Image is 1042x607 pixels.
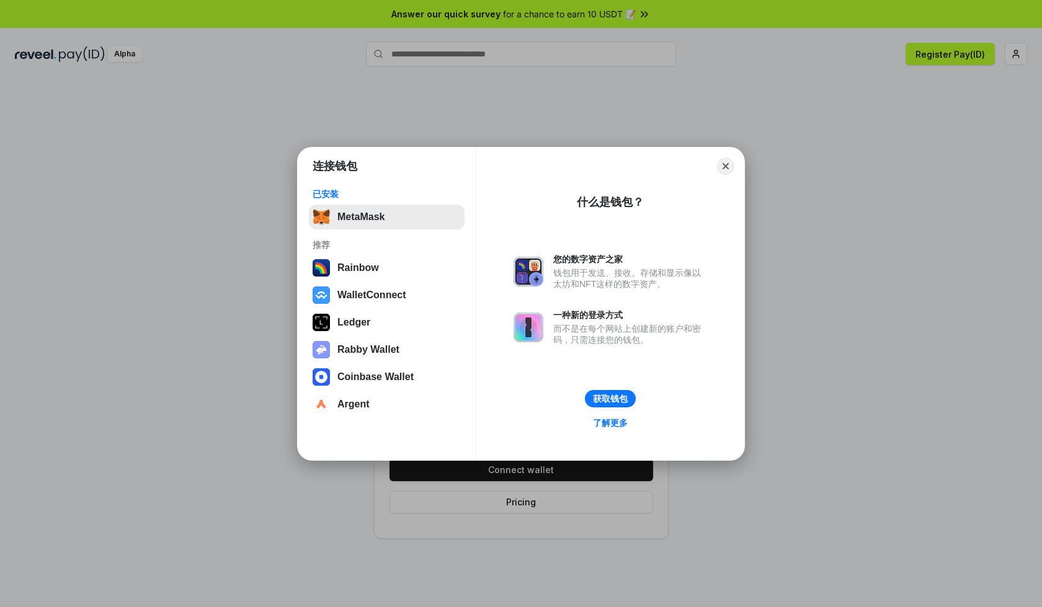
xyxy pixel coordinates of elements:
[585,390,636,407] button: 获取钱包
[337,399,370,410] div: Argent
[553,309,707,321] div: 一种新的登录方式
[309,255,465,280] button: Rainbow
[313,286,330,304] img: svg+xml,%3Csvg%20width%3D%2228%22%20height%3D%2228%22%20viewBox%3D%220%200%2028%2028%22%20fill%3D...
[309,283,465,308] button: WalletConnect
[337,211,385,223] div: MetaMask
[313,259,330,277] img: svg+xml,%3Csvg%20width%3D%22120%22%20height%3D%22120%22%20viewBox%3D%220%200%20120%20120%22%20fil...
[337,317,370,328] div: Ledger
[577,195,644,210] div: 什么是钱包？
[593,393,628,404] div: 获取钱包
[553,254,707,265] div: 您的数字资产之家
[313,208,330,226] img: svg+xml,%3Csvg%20fill%3D%22none%22%20height%3D%2233%22%20viewBox%3D%220%200%2035%2033%22%20width%...
[313,314,330,331] img: svg+xml,%3Csvg%20xmlns%3D%22http%3A%2F%2Fwww.w3.org%2F2000%2Fsvg%22%20width%3D%2228%22%20height%3...
[337,371,414,383] div: Coinbase Wallet
[514,312,543,342] img: svg+xml,%3Csvg%20xmlns%3D%22http%3A%2F%2Fwww.w3.org%2F2000%2Fsvg%22%20fill%3D%22none%22%20viewBox...
[309,337,465,362] button: Rabby Wallet
[313,368,330,386] img: svg+xml,%3Csvg%20width%3D%2228%22%20height%3D%2228%22%20viewBox%3D%220%200%2028%2028%22%20fill%3D...
[586,415,635,431] a: 了解更多
[309,205,465,229] button: MetaMask
[309,392,465,417] button: Argent
[313,239,461,250] div: 推荐
[313,159,357,174] h1: 连接钱包
[514,257,543,286] img: svg+xml,%3Csvg%20xmlns%3D%22http%3A%2F%2Fwww.w3.org%2F2000%2Fsvg%22%20fill%3D%22none%22%20viewBox...
[553,323,707,345] div: 而不是在每个网站上创建新的账户和密码，只需连接您的钱包。
[337,290,406,301] div: WalletConnect
[313,396,330,413] img: svg+xml,%3Csvg%20width%3D%2228%22%20height%3D%2228%22%20viewBox%3D%220%200%2028%2028%22%20fill%3D...
[593,417,628,428] div: 了解更多
[337,344,399,355] div: Rabby Wallet
[309,310,465,335] button: Ledger
[309,365,465,389] button: Coinbase Wallet
[313,341,330,358] img: svg+xml,%3Csvg%20xmlns%3D%22http%3A%2F%2Fwww.w3.org%2F2000%2Fsvg%22%20fill%3D%22none%22%20viewBox...
[553,267,707,290] div: 钱包用于发送、接收、存储和显示像以太坊和NFT这样的数字资产。
[313,188,461,200] div: 已安装
[337,262,379,273] div: Rainbow
[717,157,734,175] button: Close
